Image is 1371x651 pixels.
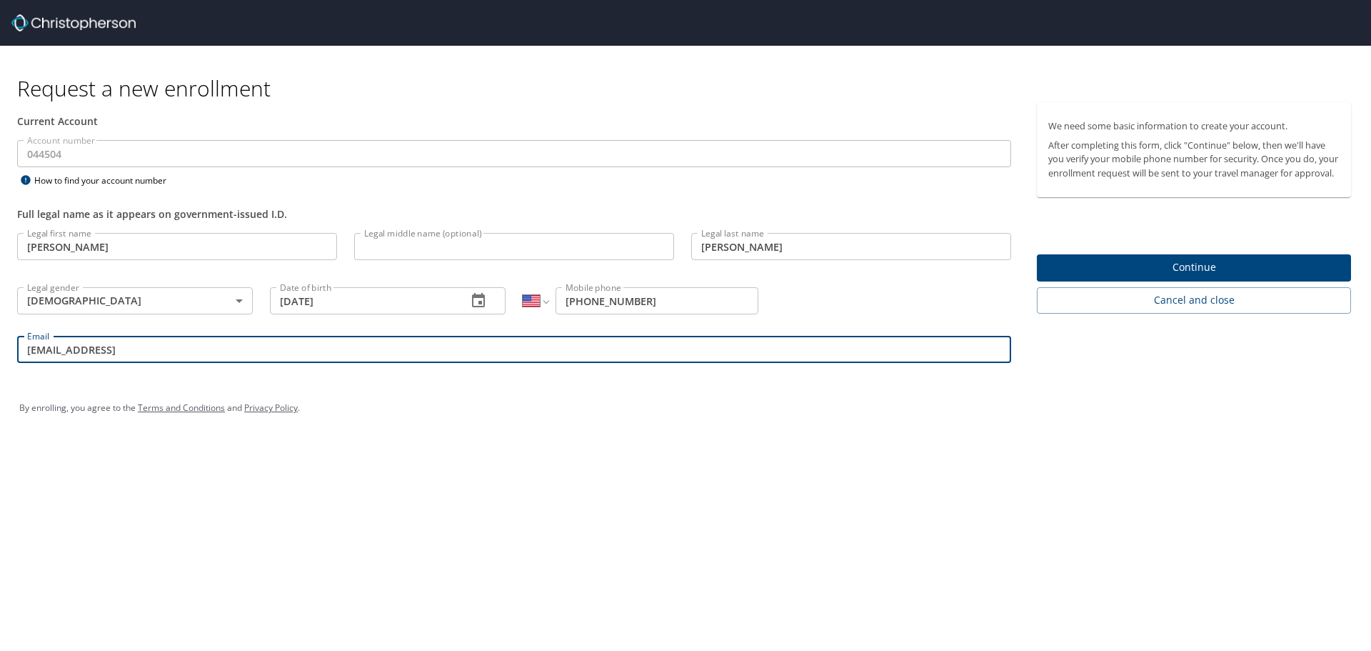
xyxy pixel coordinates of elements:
a: Terms and Conditions [138,402,225,414]
div: [DEMOGRAPHIC_DATA] [17,287,253,314]
p: We need some basic information to create your account. [1048,119,1340,133]
a: Privacy Policy [244,402,298,414]
span: Cancel and close [1048,292,1340,309]
p: After completing this form, click "Continue" below, then we'll have you verify your mobile phone ... [1048,139,1340,180]
img: cbt logo [11,14,136,31]
input: MM/DD/YYYY [270,287,456,314]
div: By enrolling, you agree to the and . [19,390,1352,426]
button: Continue [1037,254,1351,282]
h1: Request a new enrollment [17,74,1362,102]
span: Continue [1048,259,1340,277]
div: How to find your account number [17,172,196,189]
div: Full legal name as it appears on government-issued I.D. [17,207,1011,222]
input: Enter phone number [556,287,758,314]
div: Current Account [17,114,1011,129]
button: Cancel and close [1037,287,1351,314]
